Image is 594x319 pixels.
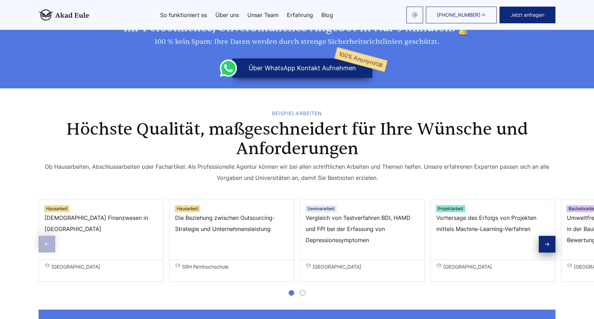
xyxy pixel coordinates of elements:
[44,263,158,271] span: [GEOGRAPHIC_DATA]
[175,205,200,212] div: Hausarbeit
[39,200,164,282] div: 1 / 5
[287,12,313,18] a: Erfahrung
[39,36,555,47] div: 100 % kein Spam: Ihre Daten werden durch strenge Sicherheitsrichtlinien geschützt.
[412,12,418,18] img: email
[232,58,372,78] button: über WhatsApp Kontakt aufnehmen100% Anonymität
[44,212,158,246] span: [DEMOGRAPHIC_DATA] Finanzwesen in [GEOGRAPHIC_DATA]
[300,290,305,296] span: Go to slide 2
[247,12,279,18] a: Unser Team
[175,212,288,246] span: Die Beziehung zwischen Outsourcing-Strategie und Unternehmensleistung
[175,263,288,271] span: SRH Fernhochschule
[436,212,550,246] span: Vorhersage des Erfolgs von Projekten mittels Machine-Learning-Verfahren
[39,9,89,21] img: logo
[334,47,388,72] span: 100% Anonymität
[51,120,543,159] h2: Höchste Qualität, maßgeschneidert für Ihre Wünsche und Anforderungen
[39,161,555,183] div: Ob Hausarbeiten, Abschlussarbeiten oder Fachartikel: Als Professionelle Agentur können wir bei al...
[300,200,425,282] div: 3 / 5
[306,212,419,246] span: Vergleich von Testverfahren BDI, HAMD und FPI bei der Erfassung von Depressionssymptomen
[289,290,294,296] span: Go to slide 1
[539,236,555,253] div: Next slide
[160,12,207,18] a: So funktioniert es
[44,205,69,212] div: Hausarbeit
[215,12,239,18] a: Über uns
[306,263,419,271] span: [GEOGRAPHIC_DATA]
[39,111,555,116] div: BEISPIELARBEITEN
[321,12,333,18] a: Blog
[430,200,555,282] div: 4 / 5
[305,205,337,212] div: Seminararbeit
[169,200,294,282] div: 2 / 5
[436,205,465,212] div: Projektarbeit
[500,7,555,23] button: Jetzt anfragen
[436,263,550,271] span: [GEOGRAPHIC_DATA]
[437,12,480,18] span: [PHONE_NUMBER]
[426,7,497,23] a: [PHONE_NUMBER]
